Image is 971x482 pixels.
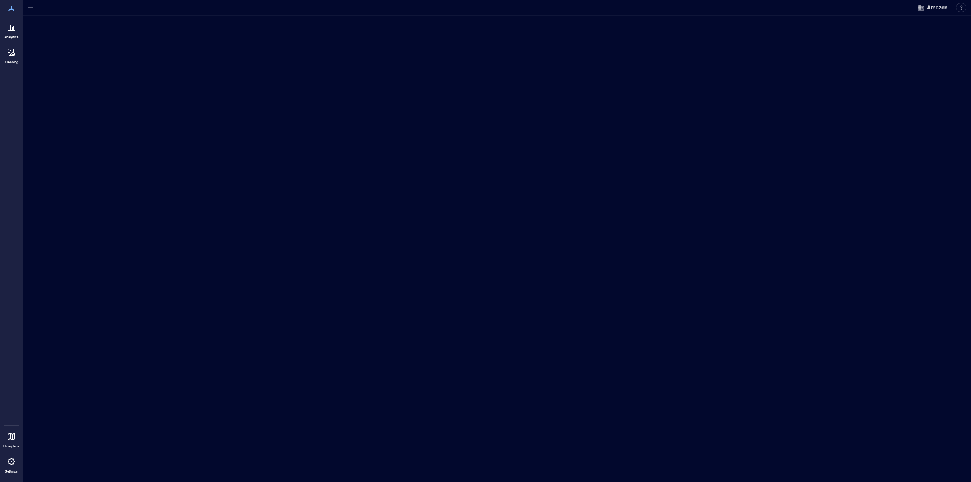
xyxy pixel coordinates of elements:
span: Amazon [927,4,947,11]
p: Analytics [4,35,19,39]
a: Cleaning [2,43,21,67]
a: Floorplans [1,427,22,451]
p: Cleaning [5,60,18,64]
a: Analytics [2,18,21,42]
button: Amazon [915,2,950,14]
a: Settings [2,452,20,476]
p: Settings [5,469,18,474]
p: Floorplans [3,444,19,449]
